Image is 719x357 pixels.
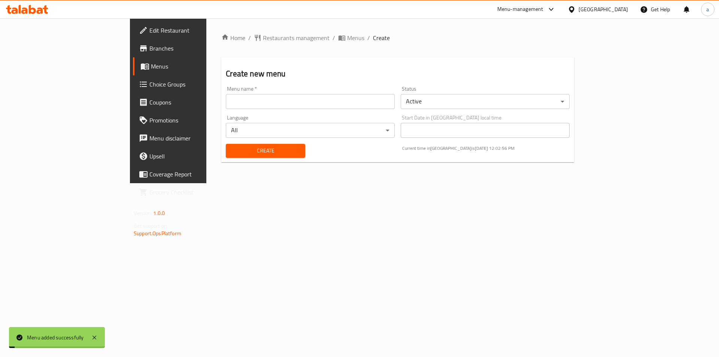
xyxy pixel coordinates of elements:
[134,229,181,238] a: Support.OpsPlatform
[133,21,250,39] a: Edit Restaurant
[149,44,244,53] span: Branches
[579,5,628,13] div: [GEOGRAPHIC_DATA]
[27,333,84,342] div: Menu added successfully
[263,33,330,42] span: Restaurants management
[402,145,570,152] p: Current time in [GEOGRAPHIC_DATA] is [DATE] 12:02:56 PM
[149,116,244,125] span: Promotions
[149,134,244,143] span: Menu disclaimer
[149,80,244,89] span: Choice Groups
[153,208,165,218] span: 1.0.0
[401,94,570,109] div: Active
[151,62,244,71] span: Menus
[226,68,570,79] h2: Create new menu
[254,33,330,42] a: Restaurants management
[133,93,250,111] a: Coupons
[133,39,250,57] a: Branches
[133,183,250,201] a: Grocery Checklist
[367,33,370,42] li: /
[149,152,244,161] span: Upsell
[133,147,250,165] a: Upsell
[226,123,395,138] div: All
[133,57,250,75] a: Menus
[133,75,250,93] a: Choice Groups
[134,221,168,231] span: Get support on:
[133,165,250,183] a: Coverage Report
[221,33,574,42] nav: breadcrumb
[149,170,244,179] span: Coverage Report
[149,26,244,35] span: Edit Restaurant
[333,33,335,42] li: /
[133,129,250,147] a: Menu disclaimer
[373,33,390,42] span: Create
[347,33,364,42] span: Menus
[226,144,305,158] button: Create
[133,111,250,129] a: Promotions
[226,94,395,109] input: Please enter Menu name
[232,146,299,155] span: Create
[338,33,364,42] a: Menus
[706,5,709,13] span: a
[149,98,244,107] span: Coupons
[497,5,543,14] div: Menu-management
[134,208,152,218] span: Version:
[149,188,244,197] span: Grocery Checklist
